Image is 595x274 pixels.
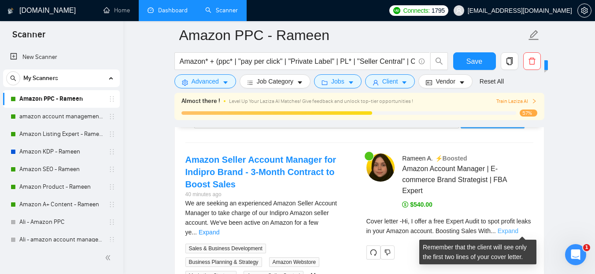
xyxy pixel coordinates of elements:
[366,245,381,259] button: redo
[6,71,20,85] button: search
[240,74,310,88] button: barsJob Categorycaret-down
[182,79,188,86] span: setting
[418,74,472,88] button: idcardVendorcaret-down
[366,153,395,182] img: c1uYtbNU3rnO-14vwwy_HdKg5HpBG1ggyZ-kebn36a4pAWM6eDZ4gYw42vCxmDlBte
[480,77,504,86] a: Reset All
[403,6,429,15] span: Connects:
[180,56,415,67] input: Search Freelance Jobs...
[430,52,448,70] button: search
[185,190,352,199] div: 40 minutes ago
[373,79,379,86] span: user
[185,257,262,267] span: Business Planning & Strategy
[577,4,591,18] button: setting
[108,166,115,173] span: holder
[185,200,337,236] span: We are seeking an experienced Amazon Seller Account Manager to take charge of our Indipro Amazon ...
[393,7,400,14] img: upwork-logo.png
[185,198,352,237] div: We are seeking an experienced Amazon Seller Account Manager to take charge of our Indipro Amazon ...
[192,77,219,86] span: Advanced
[456,7,462,14] span: user
[419,240,536,264] div: Remember that the client will see only the first two lines of your cover letter.
[501,52,518,70] button: copy
[108,183,115,190] span: holder
[19,108,103,125] a: amazon account management - Rameen
[583,244,590,251] span: 1
[520,110,537,117] span: 57%
[19,231,103,248] a: Ali - amazon account management
[366,216,533,236] div: Remember that the client will see only the first two lines of your cover letter.
[297,79,303,86] span: caret-down
[103,7,130,14] a: homeHome
[185,155,336,189] a: Amazon Seller Account Manager for Indipro Brand - 3-Month Contract to Boost Sales
[348,79,354,86] span: caret-down
[19,161,103,178] a: Amazon SEO - Rameen
[435,155,467,162] span: ⚡️Boosted
[524,57,540,65] span: delete
[205,7,238,14] a: searchScanner
[19,125,103,143] a: Amazon Listing Expert - Rameen
[459,79,465,86] span: caret-down
[108,95,115,102] span: holder
[19,196,103,213] a: Amazon A+ Content - Rameen
[179,24,526,46] input: Scanner name...
[331,77,344,86] span: Jobs
[501,57,518,65] span: copy
[577,7,591,14] a: setting
[199,229,219,236] a: Expand
[185,244,266,253] span: Sales & Business Development
[108,131,115,138] span: holder
[247,79,253,86] span: bars
[498,227,518,234] a: Expand
[192,229,197,236] span: ...
[426,79,432,86] span: idcard
[402,201,432,208] span: $540.00
[5,28,52,47] span: Scanner
[19,213,103,231] a: Ali - Amazon PPC
[532,99,537,104] span: right
[269,257,320,267] span: Amazon Webstore
[496,97,537,106] button: Train Laziza AI
[105,253,114,262] span: double-left
[402,163,507,196] span: Amazon Account Manager | E-commerce Brand Strategist | FBA Expert
[108,219,115,226] span: holder
[222,79,229,86] span: caret-down
[257,77,293,86] span: Job Category
[402,201,408,208] span: dollar
[528,29,540,41] span: edit
[491,227,496,234] span: ...
[365,74,415,88] button: userClientcaret-down
[532,62,544,69] span: New
[108,113,115,120] span: holder
[432,6,445,15] span: 1795
[453,52,496,70] button: Save
[108,236,115,243] span: holder
[174,74,236,88] button: settingAdvancedcaret-down
[523,52,541,70] button: delete
[19,90,103,108] a: Amazon PPC - Rameen
[384,249,391,256] span: dislike
[431,57,447,65] span: search
[148,7,188,14] a: dashboardDashboard
[382,77,398,86] span: Client
[381,245,395,259] button: dislike
[108,148,115,155] span: holder
[108,201,115,208] span: holder
[419,58,425,64] span: info-circle
[19,178,103,196] a: Amazon Product - Rameen
[7,75,20,81] span: search
[401,79,407,86] span: caret-down
[402,155,432,162] span: Rameen A .
[10,48,113,66] a: New Scanner
[436,77,455,86] span: Vendor
[314,74,362,88] button: folderJobscaret-down
[181,96,220,106] span: Almost there !
[229,98,413,104] span: Level Up Your Laziza AI Matches! Give feedback and unlock top-tier opportunities !
[7,4,14,18] img: logo
[565,244,586,265] iframe: Intercom live chat
[466,56,482,67] span: Save
[19,143,103,161] a: Amazon KDP - Rameen
[23,69,58,87] span: My Scanners
[367,249,380,256] span: redo
[3,48,120,66] li: New Scanner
